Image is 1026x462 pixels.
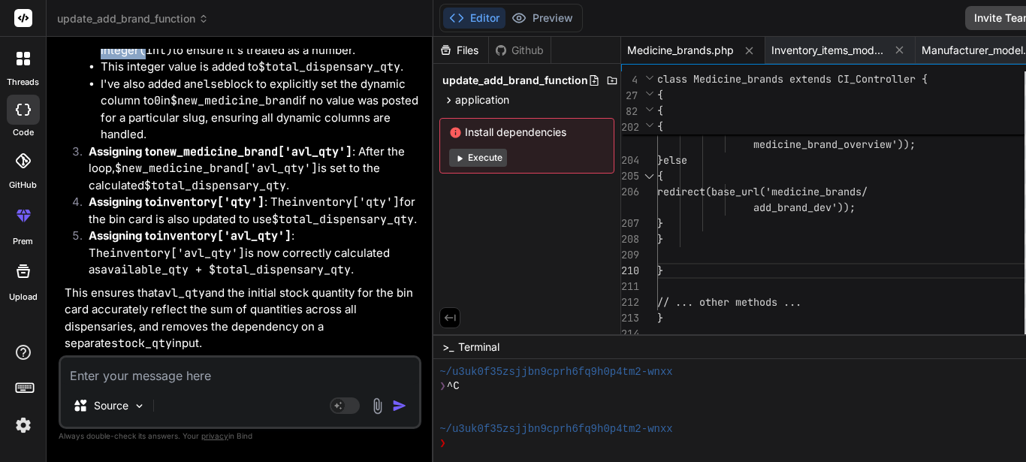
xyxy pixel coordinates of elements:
div: 212 [621,294,638,310]
code: $new_medicine_brand [170,93,299,108]
code: $total_dispensary_qty [144,178,286,193]
button: Execute [449,149,507,167]
strong: Assigning to [89,228,291,243]
label: code [13,126,34,139]
code: stock_qty [111,336,172,351]
span: } [657,311,663,325]
div: 210 [621,263,638,279]
span: ~/u3uk0f35zsjjbn9cprh6fq9h0p4tm2-wnxx [439,422,673,436]
label: Upload [9,291,38,303]
span: { [657,88,663,101]
div: 211 [621,279,638,294]
code: inventory['avl_qty'] [156,228,291,243]
span: ❯ [439,379,447,394]
div: 209 [621,247,638,263]
span: redirect(base_url('medicine_brands [657,185,862,198]
code: $new_medicine_brand['avl_qty'] [115,161,318,176]
img: icon [392,398,407,413]
span: 27 [621,88,638,104]
span: 82 [621,104,638,119]
div: 207 [621,216,638,231]
p: This ensures that and the initial stock quantity for the bin card accurately reflect the sum of q... [65,285,418,352]
span: ❯ [439,436,447,451]
li: : The is now correctly calculated as . [77,228,418,279]
code: (int) [139,43,173,58]
p: Source [94,398,128,413]
span: Medicine_brands.php [627,43,734,58]
span: Inventory_items_models.php [771,43,884,58]
span: Terminal [458,340,499,355]
code: inventory['qty'] [291,195,400,210]
div: Github [489,43,551,58]
li: This integer value is added to . [101,59,418,76]
button: Editor [443,8,505,29]
span: / [862,185,868,198]
li: : The for the bin card is also updated to use . [77,194,418,228]
code: $total_dispensary_qty [272,212,414,227]
img: attachment [369,397,386,415]
div: 214 [621,326,638,342]
strong: Assigning to [89,195,264,209]
div: 204 [621,152,638,168]
div: 206 [621,184,638,200]
span: ^C [447,379,460,394]
span: { [657,169,663,183]
label: threads [7,76,39,89]
span: } [657,264,663,277]
span: { [657,104,663,117]
div: Click to collapse the range. [639,168,659,184]
span: } [657,232,663,246]
div: 213 [621,310,638,326]
span: { [657,119,663,133]
span: update_add_brand_function [442,73,588,88]
span: >_ [442,340,454,355]
code: inventory['qty'] [156,195,264,210]
label: GitHub [9,179,37,192]
span: } [657,216,663,230]
div: 205 [621,168,638,184]
li: I've also added an block to explicitly set the dynamic column to in if no value was posted for a ... [101,76,418,143]
code: else [197,77,224,92]
span: }else [657,153,687,167]
p: Always double-check its answers. Your in Bind [59,429,421,443]
span: add_brand_dev')); [753,201,856,214]
label: prem [13,235,33,248]
span: privacy [201,431,228,440]
span: // ... other methods ... [657,295,801,309]
span: class Medicine_brands extends CI_Controller { [657,72,928,86]
span: ~/u3uk0f35zsjjbn9cprh6fq9h0p4tm2-wnxx [439,365,673,379]
span: medicine_brand_overview')); [753,137,916,151]
span: 202 [621,119,638,135]
div: Files [433,43,488,58]
img: settings [11,412,36,438]
img: Pick Models [133,400,146,412]
code: avl_qty [158,285,205,300]
code: inventory['avl_qty'] [110,246,245,261]
span: update_add_brand_function [57,11,209,26]
button: Preview [505,8,579,29]
span: Install dependencies [449,125,605,140]
span: 4 [621,72,638,88]
code: $total_dispensary_qty [258,59,400,74]
span: application [455,92,509,107]
code: new_medicine_brand['avl_qty'] [156,144,352,159]
code: 0 [154,93,161,108]
code: available_qty + $total_dispensary_qty [101,262,351,277]
li: : After the loop, is set to the calculated . [77,143,418,195]
div: 208 [621,231,638,247]
strong: Assigning to [89,144,352,159]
